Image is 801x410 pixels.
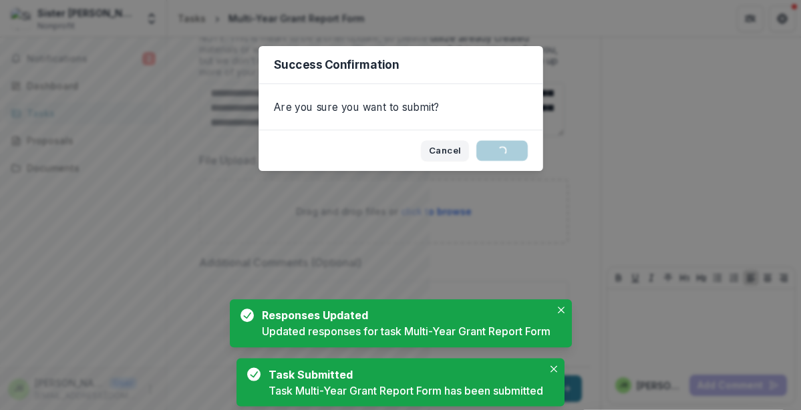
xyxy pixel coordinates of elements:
div: Task Multi-Year Grant Report Form has been submitted [269,383,543,399]
div: Updated responses for task Multi-Year Grant Report Form [262,323,550,339]
button: Close [546,361,562,377]
div: Responses Updated [262,307,545,323]
div: Are you sure you want to submit? [259,84,543,130]
header: Success Confirmation [259,46,543,84]
button: Close [553,302,569,318]
div: Task Submitted [269,367,538,383]
button: Cancel [421,140,468,160]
